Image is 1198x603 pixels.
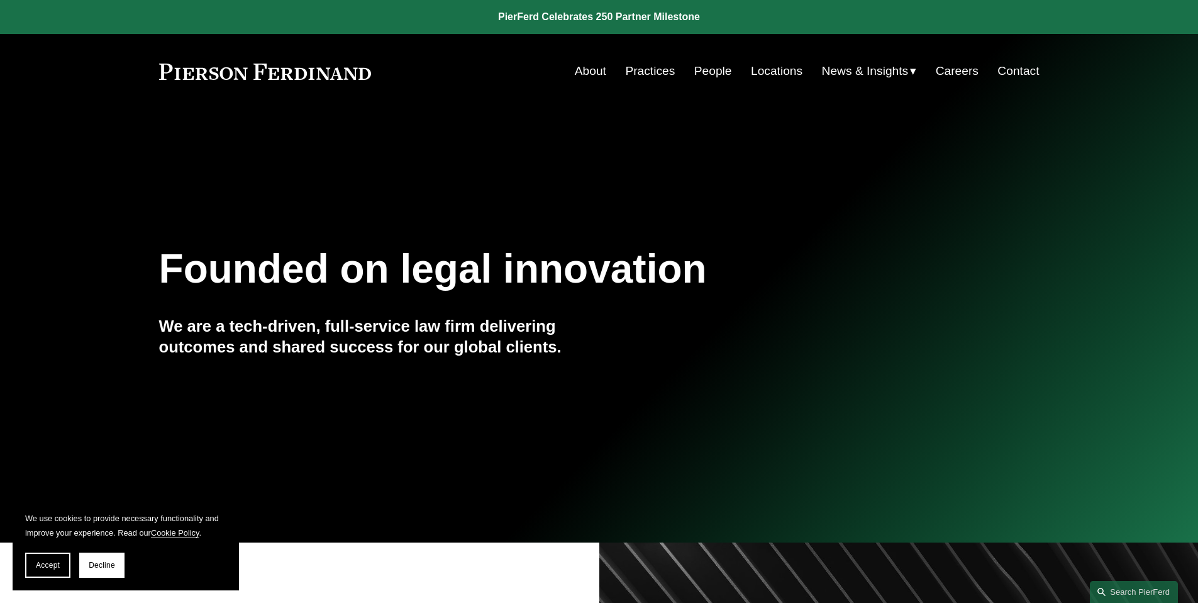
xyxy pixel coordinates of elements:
[694,59,732,83] a: People
[89,561,115,570] span: Decline
[936,59,979,83] a: Careers
[36,561,60,570] span: Accept
[997,59,1039,83] a: Contact
[25,511,226,540] p: We use cookies to provide necessary functionality and improve your experience. Read our .
[25,553,70,578] button: Accept
[822,59,917,83] a: folder dropdown
[751,59,802,83] a: Locations
[822,60,909,82] span: News & Insights
[1090,581,1178,603] a: Search this site
[159,246,893,292] h1: Founded on legal innovation
[575,59,606,83] a: About
[159,316,599,357] h4: We are a tech-driven, full-service law firm delivering outcomes and shared success for our global...
[625,59,675,83] a: Practices
[13,499,239,590] section: Cookie banner
[151,528,199,538] a: Cookie Policy
[79,553,125,578] button: Decline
